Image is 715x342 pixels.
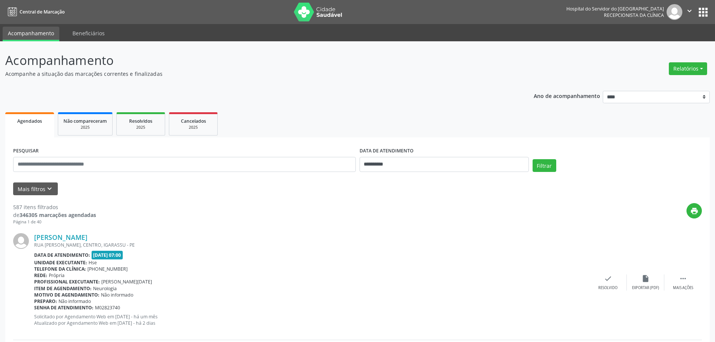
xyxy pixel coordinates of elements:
label: PESQUISAR [13,145,39,157]
b: Senha de atendimento: [34,304,93,311]
button: apps [697,6,710,19]
p: Ano de acompanhamento [534,91,600,100]
p: Solicitado por Agendamento Web em [DATE] - há um mês Atualizado por Agendamento Web em [DATE] - h... [34,313,589,326]
b: Unidade executante: [34,259,87,266]
p: Acompanhamento [5,51,498,70]
b: Preparo: [34,298,57,304]
button: Mais filtroskeyboard_arrow_down [13,182,58,196]
img: img [13,233,29,249]
div: 587 itens filtrados [13,203,96,211]
i: check [604,274,612,283]
span: Não compareceram [63,118,107,124]
a: Central de Marcação [5,6,65,18]
b: Rede: [34,272,47,279]
strong: 346305 marcações agendadas [20,211,96,218]
span: [DATE] 07:00 [92,251,123,259]
a: [PERSON_NAME] [34,233,87,241]
i: keyboard_arrow_down [45,185,54,193]
button: Relatórios [669,62,707,75]
span: Recepcionista da clínica [604,12,664,18]
b: Telefone da clínica: [34,266,86,272]
i: insert_drive_file [641,274,650,283]
div: Página 1 de 40 [13,219,96,225]
span: [PHONE_NUMBER] [87,266,128,272]
span: Própria [49,272,65,279]
a: Beneficiários [67,27,110,40]
div: 2025 [175,125,212,130]
div: 2025 [122,125,160,130]
a: Acompanhamento [3,27,59,41]
div: Exportar (PDF) [632,285,659,291]
span: [PERSON_NAME][DATE] [101,279,152,285]
img: img [667,4,682,20]
div: RUA [PERSON_NAME], CENTRO, IGARASSU - PE [34,242,589,248]
span: Neurologia [93,285,117,292]
i:  [685,7,694,15]
b: Profissional executante: [34,279,100,285]
div: Hospital do Servidor do [GEOGRAPHIC_DATA] [566,6,664,12]
div: de [13,211,96,219]
span: Hse [89,259,97,266]
span: Central de Marcação [20,9,65,15]
i:  [679,274,687,283]
div: Mais ações [673,285,693,291]
div: Resolvido [598,285,617,291]
button: Filtrar [533,159,556,172]
span: Resolvidos [129,118,152,124]
b: Data de atendimento: [34,252,90,258]
label: DATA DE ATENDIMENTO [360,145,414,157]
b: Item de agendamento: [34,285,92,292]
span: Agendados [17,118,42,124]
button:  [682,4,697,20]
span: Não informado [59,298,91,304]
button: print [686,203,702,218]
span: Não informado [101,292,133,298]
span: Cancelados [181,118,206,124]
i: print [690,207,698,215]
span: M02823740 [95,304,120,311]
div: 2025 [63,125,107,130]
p: Acompanhe a situação das marcações correntes e finalizadas [5,70,498,78]
b: Motivo de agendamento: [34,292,99,298]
